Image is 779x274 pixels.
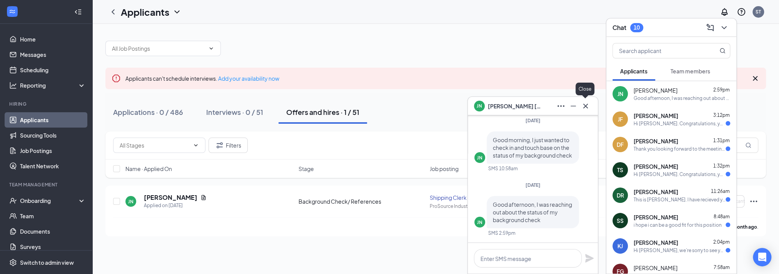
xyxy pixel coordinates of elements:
svg: Filter [215,141,224,150]
div: Hi [PERSON_NAME]. Congratulations, your meeting with ProSource Industries for Material Handler - ... [634,171,726,178]
button: Minimize [567,100,579,112]
svg: ChevronDown [208,45,214,51]
h1: Applicants [121,5,169,18]
div: TS [617,166,623,174]
a: Scheduling [20,62,86,78]
button: Filter Filters [209,138,248,153]
span: Good morning, I just wanted to check in and touch base on the status of my background check [493,136,572,159]
div: KJ [617,242,623,250]
a: Team [20,208,86,224]
div: Interviews · 0 / 51 [206,107,263,117]
span: [DATE] [525,182,540,188]
svg: ChevronDown [719,23,729,32]
span: [PERSON_NAME] [634,213,678,221]
div: Applications · 0 / 486 [113,107,183,117]
svg: Document [200,194,207,201]
div: ProSource Industri ... [430,203,514,209]
span: Stage [299,165,314,173]
div: JN [477,154,482,161]
span: 1:32pm [713,163,730,169]
div: Open Intercom Messenger [753,248,771,266]
div: Offers and hires · 1 / 51 [286,107,359,117]
svg: Notifications [720,7,729,17]
input: Search applicant [613,43,704,58]
div: i hope i can be a good fit for this position [634,222,722,228]
span: Good afternoon, I was reaching out about the status of my background check [493,201,572,223]
div: Background Check/ References [299,198,425,205]
button: ChevronDown [718,22,730,34]
svg: Ellipses [556,101,565,111]
button: ComposeMessage [704,22,716,34]
div: Reporting [20,81,86,89]
span: [PERSON_NAME] [634,188,678,196]
svg: Minimize [569,101,578,111]
span: Team members [671,68,710,75]
svg: ChevronDown [172,7,182,17]
b: a month ago [729,224,757,230]
div: 10 [634,24,640,31]
div: JN [617,90,623,98]
div: Hi [PERSON_NAME], we’re sorry to see you go! Your meeting with ProSource Industries for Material ... [634,247,726,254]
div: JF [618,115,623,123]
div: Switch to admin view [20,259,74,266]
div: Close [575,83,594,95]
a: Job Postings [20,143,86,158]
svg: Cross [751,74,760,83]
a: Surveys [20,239,86,254]
div: DF [617,141,624,148]
span: Name · Applied On [125,165,172,173]
span: 7:58am [714,264,730,270]
span: Applicants [620,68,647,75]
div: Hiring [9,101,84,107]
svg: QuestionInfo [737,7,746,17]
div: Hi [PERSON_NAME]. Congratulations, your meeting with ProSource Industries for Material Handler - ... [634,120,726,127]
a: Sourcing Tools [20,128,86,143]
svg: ChevronLeft [108,7,118,17]
svg: Settings [9,259,17,266]
a: Add your availability now [218,75,279,82]
svg: ChevronDown [193,142,199,148]
svg: Collapse [74,8,82,16]
div: ST [756,8,761,15]
div: Good afternoon, I was reaching out about the status of my background check [634,95,730,101]
div: Onboarding [20,197,79,204]
span: 8:48am [714,214,730,219]
svg: UserCheck [9,197,17,204]
svg: MagnifyingGlass [745,142,751,148]
span: [PERSON_NAME] [634,86,677,94]
a: Documents [20,224,86,239]
div: JN [477,219,482,226]
div: This is [PERSON_NAME]. I have recieved your invitation and will contact you asap. [634,196,726,203]
span: 2:59pm [713,87,730,93]
div: SMS 2:59pm [488,230,515,236]
span: [PERSON_NAME] [634,163,678,170]
span: [PERSON_NAME] [634,264,677,272]
div: Applied on [DATE] [144,202,207,209]
svg: Plane [585,254,594,263]
span: [PERSON_NAME] [PERSON_NAME] [488,102,542,110]
svg: WorkstreamLogo [8,8,16,15]
a: Messages [20,47,86,62]
div: Shipping Clerk [430,194,514,201]
svg: Error [112,74,121,83]
svg: Ellipses [749,197,758,206]
span: 1:31pm [713,138,730,143]
svg: Analysis [9,81,17,89]
a: Talent Network [20,158,86,174]
svg: Cross [581,101,590,111]
h5: [PERSON_NAME] [144,193,197,202]
div: Team Management [9,181,84,188]
input: All Job Postings [112,44,205,53]
input: All Stages [120,141,190,149]
svg: ComposeMessage [706,23,715,32]
svg: MagnifyingGlass [719,48,726,54]
div: JN [128,198,133,205]
button: Ellipses [555,100,567,112]
span: [PERSON_NAME] [634,137,678,145]
div: SS [617,217,624,224]
span: [PERSON_NAME] [634,112,678,120]
span: [DATE] [525,118,540,123]
span: [PERSON_NAME] [634,239,678,246]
